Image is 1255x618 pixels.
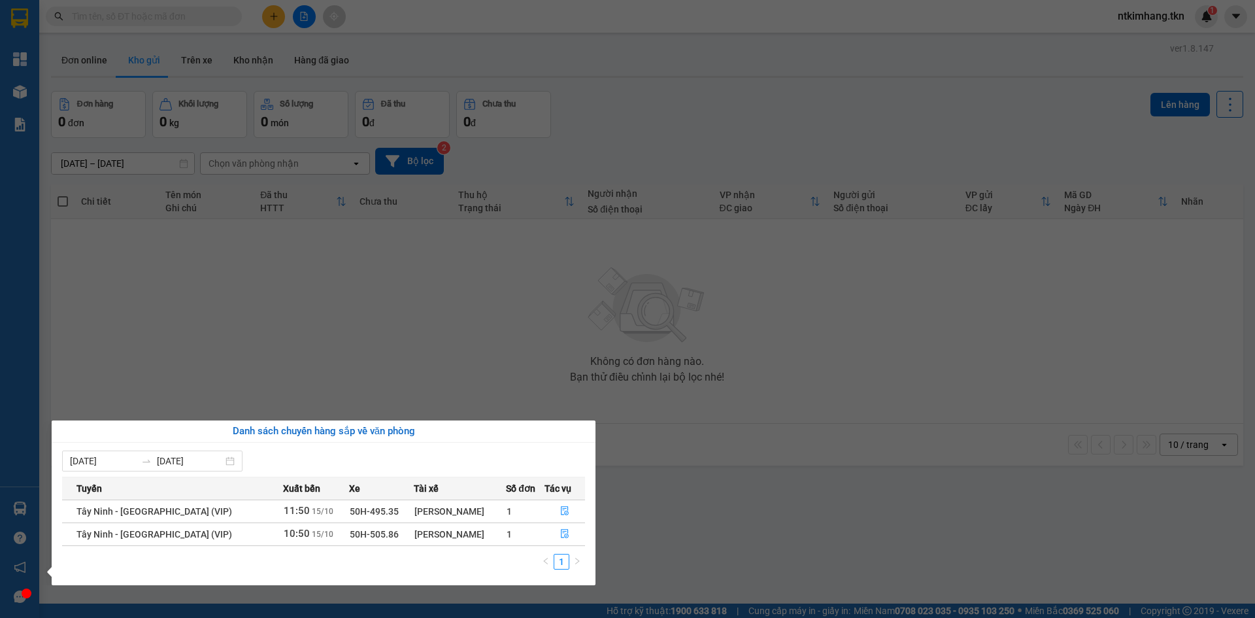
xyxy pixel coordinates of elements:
button: file-done [545,524,584,545]
span: 11:50 [284,505,310,517]
span: left [542,557,550,565]
div: [PERSON_NAME] [414,504,505,519]
span: Xuất bến [283,481,320,496]
span: 50H-505.86 [350,529,399,540]
span: right [573,557,581,565]
button: file-done [545,501,584,522]
span: Tây Ninh - [GEOGRAPHIC_DATA] (VIP) [76,529,232,540]
span: swap-right [141,456,152,466]
span: Tây Ninh - [GEOGRAPHIC_DATA] (VIP) [76,506,232,517]
a: 1 [554,555,569,569]
span: 15/10 [312,530,333,539]
input: Từ ngày [70,454,136,468]
span: Xe [349,481,360,496]
div: [PERSON_NAME] [414,527,505,541]
span: 1 [507,506,512,517]
span: Số đơn [506,481,535,496]
span: Tuyến [76,481,102,496]
button: right [569,554,585,570]
span: 50H-495.35 [350,506,399,517]
span: to [141,456,152,466]
div: Danh sách chuyến hàng sắp về văn phòng [62,424,585,439]
li: Next Page [569,554,585,570]
button: left [538,554,554,570]
span: Tài xế [414,481,439,496]
span: 1 [507,529,512,540]
input: Đến ngày [157,454,223,468]
span: file-done [560,529,569,540]
span: Tác vụ [544,481,571,496]
span: 15/10 [312,507,333,516]
span: 10:50 [284,528,310,540]
span: file-done [560,506,569,517]
li: Previous Page [538,554,554,570]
